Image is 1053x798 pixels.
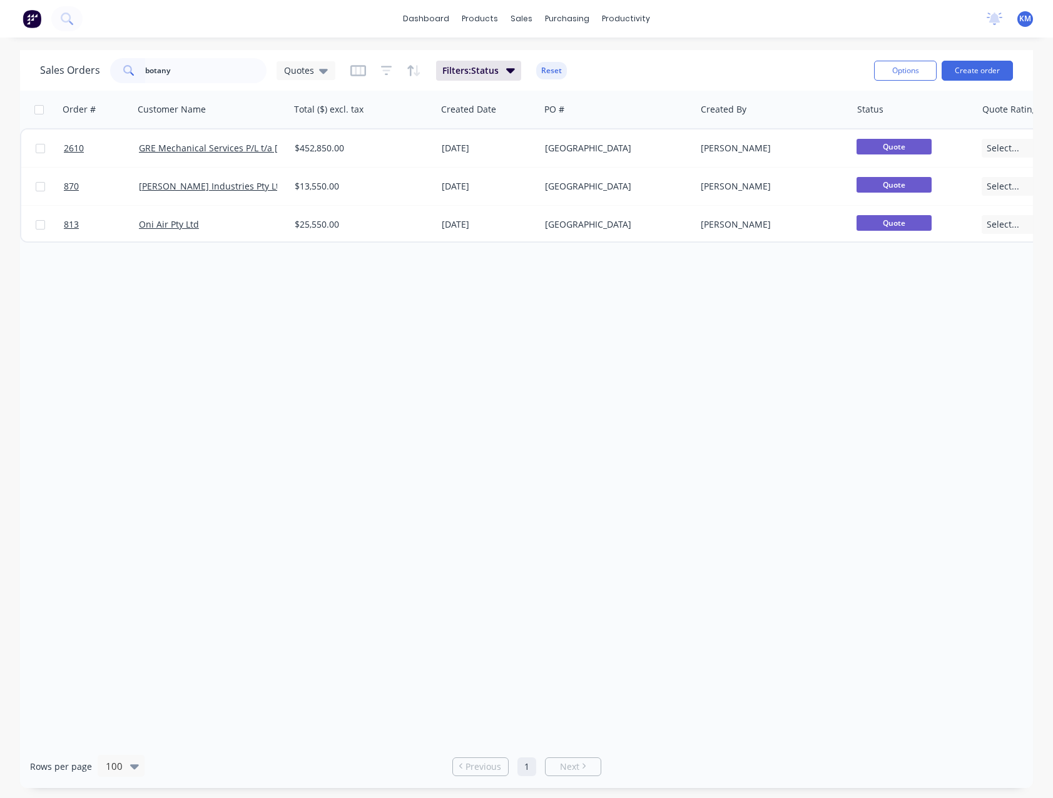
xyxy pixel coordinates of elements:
[536,62,567,79] button: Reset
[545,218,684,231] div: [GEOGRAPHIC_DATA]
[701,103,746,116] div: Created By
[397,9,455,28] a: dashboard
[982,103,1037,116] div: Quote Rating
[64,142,84,154] span: 2610
[987,180,1019,193] span: Select...
[295,218,425,231] div: $25,550.00
[64,168,139,205] a: 870
[1019,13,1031,24] span: KM
[857,177,932,193] span: Quote
[139,180,285,192] a: [PERSON_NAME] Industries Pty Ltd
[284,64,314,77] span: Quotes
[465,760,501,773] span: Previous
[857,103,883,116] div: Status
[23,9,41,28] img: Factory
[139,218,199,230] a: Oni Air Pty Ltd
[441,103,496,116] div: Created Date
[442,142,535,154] div: [DATE]
[40,64,100,76] h1: Sales Orders
[545,180,684,193] div: [GEOGRAPHIC_DATA]
[447,757,606,776] ul: Pagination
[64,180,79,193] span: 870
[442,180,535,193] div: [DATE]
[517,757,536,776] a: Page 1 is your current page
[987,218,1019,231] span: Select...
[295,142,425,154] div: $452,850.00
[596,9,656,28] div: productivity
[874,61,937,81] button: Options
[138,103,206,116] div: Customer Name
[546,760,601,773] a: Next page
[701,142,840,154] div: [PERSON_NAME]
[544,103,564,116] div: PO #
[139,142,426,154] a: GRE Mechanical Services P/L t/a [PERSON_NAME] & [PERSON_NAME]
[63,103,96,116] div: Order #
[442,64,499,77] span: Filters: Status
[560,760,579,773] span: Next
[442,218,535,231] div: [DATE]
[987,142,1019,154] span: Select...
[294,103,364,116] div: Total ($) excl. tax
[64,218,79,231] span: 813
[64,129,139,167] a: 2610
[545,142,684,154] div: [GEOGRAPHIC_DATA]
[701,218,840,231] div: [PERSON_NAME]
[30,760,92,773] span: Rows per page
[453,760,508,773] a: Previous page
[539,9,596,28] div: purchasing
[942,61,1013,81] button: Create order
[436,61,521,81] button: Filters:Status
[701,180,840,193] div: [PERSON_NAME]
[295,180,425,193] div: $13,550.00
[455,9,504,28] div: products
[857,139,932,154] span: Quote
[504,9,539,28] div: sales
[145,58,267,83] input: Search...
[857,215,932,231] span: Quote
[64,206,139,243] a: 813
